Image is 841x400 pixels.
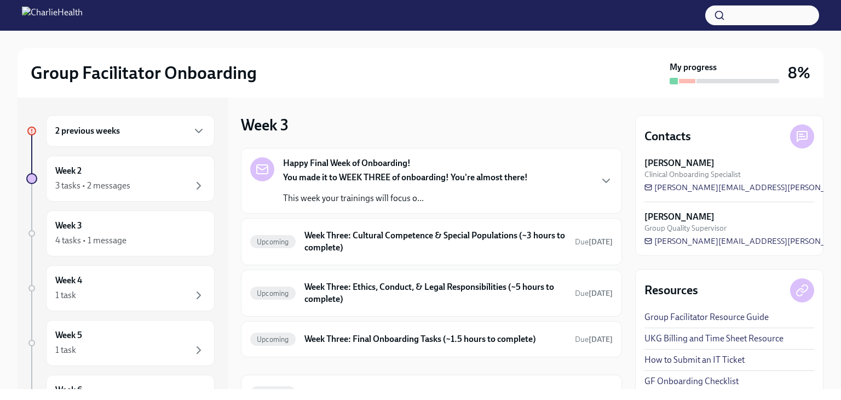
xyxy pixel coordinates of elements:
[55,344,76,356] div: 1 task
[283,157,411,169] strong: Happy Final Week of Onboarding!
[55,180,130,192] div: 3 tasks • 2 messages
[26,320,215,366] a: Week 51 task
[575,237,613,247] span: September 23rd, 2025 10:00
[283,172,528,182] strong: You made it to WEEK THREE of onboarding! You're almost there!
[575,388,613,398] span: Due
[589,335,613,344] strong: [DATE]
[250,289,296,298] span: Upcoming
[283,192,528,204] p: This week your trainings will focus o...
[575,289,613,298] span: Due
[644,311,769,323] a: Group Facilitator Resource Guide
[241,115,289,135] h3: Week 3
[26,210,215,256] a: Week 34 tasks • 1 message
[589,237,613,247] strong: [DATE]
[644,333,784,345] a: UKG Billing and Time Sheet Resource
[26,156,215,202] a: Week 23 tasks • 2 messages
[22,7,83,24] img: CharlieHealth
[250,227,613,256] a: UpcomingWeek Three: Cultural Competence & Special Populations (~3 hours to complete)Due[DATE]
[788,63,810,83] h3: 8%
[26,265,215,311] a: Week 41 task
[575,335,613,344] span: Due
[589,388,613,398] strong: [DATE]
[304,230,566,254] h6: Week Three: Cultural Competence & Special Populations (~3 hours to complete)
[55,289,76,301] div: 1 task
[55,384,82,396] h6: Week 6
[55,165,82,177] h6: Week 2
[304,281,566,305] h6: Week Three: Ethics, Conduct, & Legal Responsibilities (~5 hours to complete)
[644,211,715,223] strong: [PERSON_NAME]
[55,125,120,137] h6: 2 previous weeks
[575,288,613,299] span: September 23rd, 2025 10:00
[304,387,566,399] h6: Provide the FBI Clearance Letter for [US_STATE]
[55,275,82,287] h6: Week 4
[644,169,741,180] span: Clinical Onboarding Specialist
[31,62,257,84] h2: Group Facilitator Onboarding
[644,223,727,233] span: Group Quality Supervisor
[250,330,613,348] a: UpcomingWeek Three: Final Onboarding Tasks (~1.5 hours to complete)Due[DATE]
[55,235,126,247] div: 4 tasks • 1 message
[55,220,82,232] h6: Week 3
[250,238,296,246] span: Upcoming
[250,279,613,307] a: UpcomingWeek Three: Ethics, Conduct, & Legal Responsibilities (~5 hours to complete)Due[DATE]
[575,388,613,398] span: October 8th, 2025 10:00
[575,334,613,345] span: September 21st, 2025 10:00
[644,375,739,387] a: GF Onboarding Checklist
[575,237,613,247] span: Due
[644,128,691,145] h4: Contacts
[644,354,745,366] a: How to Submit an IT Ticket
[46,115,215,147] div: 2 previous weeks
[304,333,566,345] h6: Week Three: Final Onboarding Tasks (~1.5 hours to complete)
[644,282,698,299] h4: Resources
[250,389,296,397] span: Upcoming
[589,289,613,298] strong: [DATE]
[55,329,82,341] h6: Week 5
[250,335,296,344] span: Upcoming
[670,61,717,73] strong: My progress
[644,157,715,169] strong: [PERSON_NAME]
